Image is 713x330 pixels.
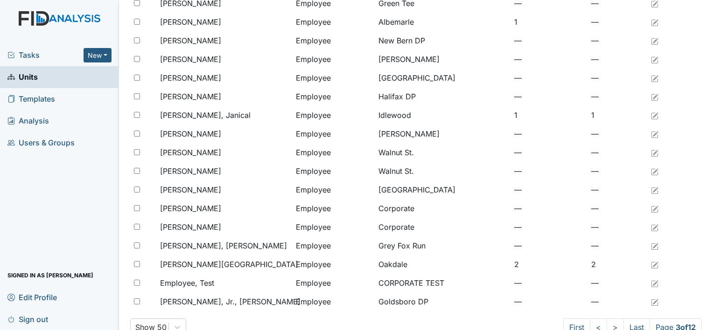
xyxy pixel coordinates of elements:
a: Edit [651,91,658,102]
td: Walnut St. [375,162,510,180]
td: Employee [292,69,375,87]
span: [PERSON_NAME] [160,203,221,214]
a: Edit [651,240,658,251]
td: Employee [292,87,375,106]
span: Templates [7,92,55,106]
span: Users & Groups [7,136,75,150]
td: — [587,13,647,31]
td: — [510,180,587,199]
td: — [587,292,647,311]
td: Employee [292,199,375,218]
span: [PERSON_NAME] [160,184,221,195]
td: [GEOGRAPHIC_DATA] [375,180,510,199]
td: Employee [292,50,375,69]
td: Employee [292,13,375,31]
td: — [510,162,587,180]
td: Employee [292,143,375,162]
a: Edit [651,16,658,27]
td: — [510,87,587,106]
td: Idlewood [375,106,510,124]
a: Edit [651,221,658,233]
span: Analysis [7,114,49,128]
a: Edit [651,35,658,46]
td: Goldsboro DP [375,292,510,311]
td: — [510,236,587,255]
td: — [587,218,647,236]
span: Units [7,70,38,84]
a: Edit [651,110,658,121]
td: Corporate [375,199,510,218]
td: — [587,69,647,87]
td: Halifax DP [375,87,510,106]
a: Edit [651,203,658,214]
a: Edit [651,184,658,195]
td: — [587,31,647,50]
span: Edit Profile [7,290,57,304]
span: Employee, Test [160,277,214,289]
td: New Bern DP [375,31,510,50]
span: [PERSON_NAME] [160,72,221,83]
a: Edit [651,165,658,177]
td: — [510,292,587,311]
span: [PERSON_NAME], Janical [160,110,251,121]
td: Employee [292,218,375,236]
td: Employee [292,124,375,143]
span: Sign out [7,312,48,326]
td: — [587,199,647,218]
td: — [587,274,647,292]
span: [PERSON_NAME] [160,221,221,233]
a: Edit [651,296,658,307]
a: Tasks [7,49,84,61]
span: [PERSON_NAME][GEOGRAPHIC_DATA] [160,259,298,270]
td: [PERSON_NAME] [375,124,510,143]
td: Employee [292,106,375,124]
td: Grey Fox Run [375,236,510,255]
td: Corporate [375,218,510,236]
td: — [510,274,587,292]
td: 1 [510,106,587,124]
td: 2 [510,255,587,274]
td: [PERSON_NAME] [375,50,510,69]
span: [PERSON_NAME] [160,35,221,46]
td: 1 [587,106,647,124]
a: Edit [651,259,658,270]
td: — [510,143,587,162]
td: Employee [292,292,375,311]
td: Employee [292,255,375,274]
a: Edit [651,72,658,83]
td: Employee [292,180,375,199]
span: [PERSON_NAME] [160,91,221,102]
td: — [510,69,587,87]
a: Edit [651,277,658,289]
td: — [510,31,587,50]
td: Walnut St. [375,143,510,162]
td: Employee [292,162,375,180]
td: Oakdale [375,255,510,274]
td: — [587,50,647,69]
td: — [587,236,647,255]
td: — [587,87,647,106]
span: Signed in as [PERSON_NAME] [7,268,93,282]
td: Employee [292,236,375,255]
td: — [510,218,587,236]
td: — [587,180,647,199]
td: — [510,199,587,218]
td: Employee [292,31,375,50]
td: Albemarle [375,13,510,31]
td: CORPORATE TEST [375,274,510,292]
td: — [510,50,587,69]
button: New [84,48,112,62]
span: [PERSON_NAME] [160,147,221,158]
span: [PERSON_NAME] [160,165,221,177]
a: Edit [651,147,658,158]
a: Edit [651,54,658,65]
td: 1 [510,13,587,31]
span: [PERSON_NAME] [160,54,221,65]
span: [PERSON_NAME], [PERSON_NAME] [160,240,287,251]
span: [PERSON_NAME], Jr., [PERSON_NAME] [160,296,301,307]
td: — [510,124,587,143]
td: Employee [292,274,375,292]
span: [PERSON_NAME] [160,16,221,27]
td: — [587,143,647,162]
